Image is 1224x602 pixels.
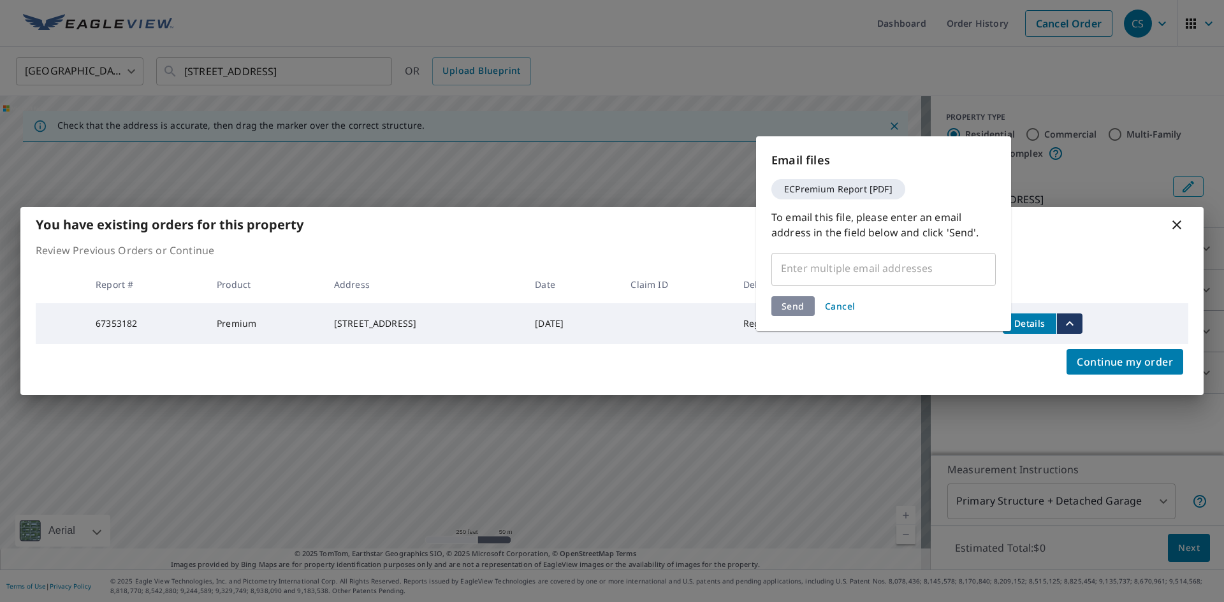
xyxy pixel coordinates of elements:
[620,266,732,303] th: Claim ID
[825,300,856,312] span: Cancel
[1056,313,1082,334] button: filesDropdownBtn-67353182
[207,266,324,303] th: Product
[1003,313,1056,334] button: detailsBtn-67353182
[525,303,620,344] td: [DATE]
[776,185,900,194] span: ECPremium Report [PDF]
[334,317,514,330] div: [STREET_ADDRESS]
[36,243,1188,258] p: Review Previous Orders or Continue
[820,296,861,316] button: Cancel
[733,266,841,303] th: Delivery
[85,266,207,303] th: Report #
[207,303,324,344] td: Premium
[1077,353,1173,371] span: Continue my order
[733,303,841,344] td: Regular
[525,266,620,303] th: Date
[36,216,303,233] b: You have existing orders for this property
[771,152,996,169] p: Email files
[1067,349,1183,375] button: Continue my order
[324,266,525,303] th: Address
[1010,317,1049,329] span: Details
[777,256,971,280] input: Enter multiple email addresses
[771,210,996,240] p: To email this file, please enter an email address in the field below and click 'Send'.
[85,303,207,344] td: 67353182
